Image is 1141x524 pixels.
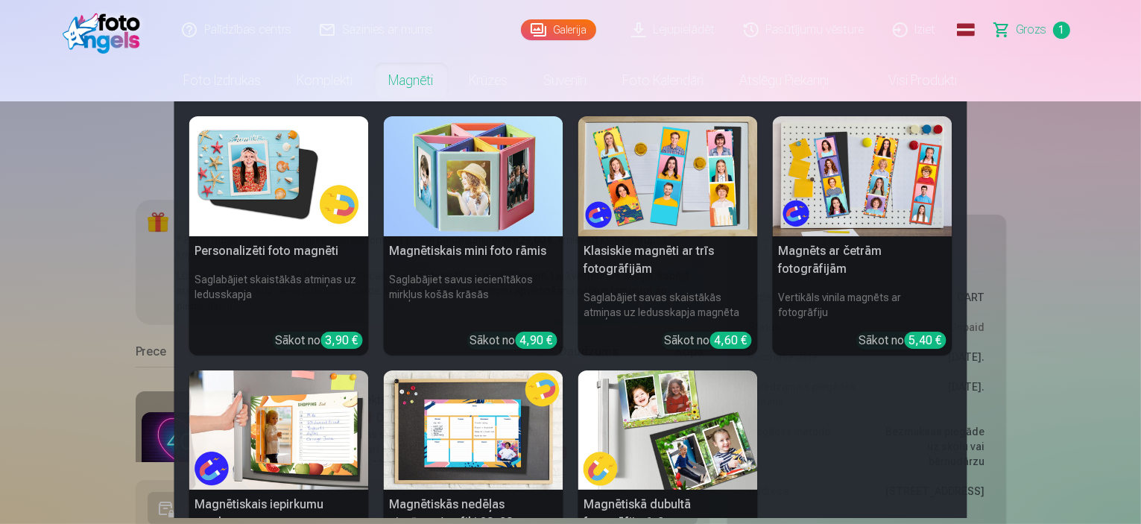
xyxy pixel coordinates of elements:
h5: Magnētiskais mini foto rāmis [384,236,563,266]
h5: Magnēts ar četrām fotogrāfijām [773,236,952,284]
img: /fa1 [63,6,148,54]
a: Suvenīri [526,60,605,101]
a: Galerija [521,19,596,40]
img: Personalizēti foto magnēti [189,116,369,236]
img: Magnētiskais iepirkumu saraksts [189,370,369,490]
h6: Saglabājiet savus iecienītākos mirkļus košās krāsās [384,266,563,326]
span: Grozs [1017,21,1047,39]
img: Magnētiskais mini foto rāmis [384,116,563,236]
div: Sākot no [276,332,363,350]
div: Sākot no [859,332,946,350]
a: Magnēti [371,60,452,101]
a: Foto izdrukas [166,60,279,101]
div: 4,90 € [516,332,557,349]
div: 3,90 € [321,332,363,349]
div: 4,60 € [710,332,752,349]
a: Krūzes [452,60,526,101]
img: Magnētiskā dubultā fotogrāfija 6x9 cm [578,370,758,490]
h6: Saglabājiet skaistākās atmiņas uz ledusskapja [189,266,369,326]
a: Klasiskie magnēti ar trīs fotogrāfijāmKlasiskie magnēti ar trīs fotogrāfijāmSaglabājiet savas ska... [578,116,758,356]
img: Magnētiskās nedēļas piezīmes/grafiki 20x30 cm [384,370,563,490]
span: 1 [1053,22,1070,39]
a: Magnētiskais mini foto rāmisMagnētiskais mini foto rāmisSaglabājiet savus iecienītākos mirkļus ko... [384,116,563,356]
a: Magnēts ar četrām fotogrāfijāmMagnēts ar četrām fotogrāfijāmVertikāls vinila magnēts ar fotogrāfi... [773,116,952,356]
a: Atslēgu piekariņi [722,60,847,101]
div: 5,40 € [905,332,946,349]
img: Magnēts ar četrām fotogrāfijām [773,116,952,236]
a: Foto kalendāri [605,60,722,101]
h6: Vertikāls vinila magnēts ar fotogrāfiju [773,284,952,326]
a: Visi produkti [847,60,976,101]
a: Personalizēti foto magnētiPersonalizēti foto magnētiSaglabājiet skaistākās atmiņas uz ledusskapja... [189,116,369,356]
h6: Saglabājiet savas skaistākās atmiņas uz ledusskapja magnēta [578,284,758,326]
a: Komplekti [279,60,371,101]
h5: Klasiskie magnēti ar trīs fotogrāfijām [578,236,758,284]
h5: Personalizēti foto magnēti [189,236,369,266]
div: Sākot no [665,332,752,350]
img: Klasiskie magnēti ar trīs fotogrāfijām [578,116,758,236]
div: Sākot no [470,332,557,350]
